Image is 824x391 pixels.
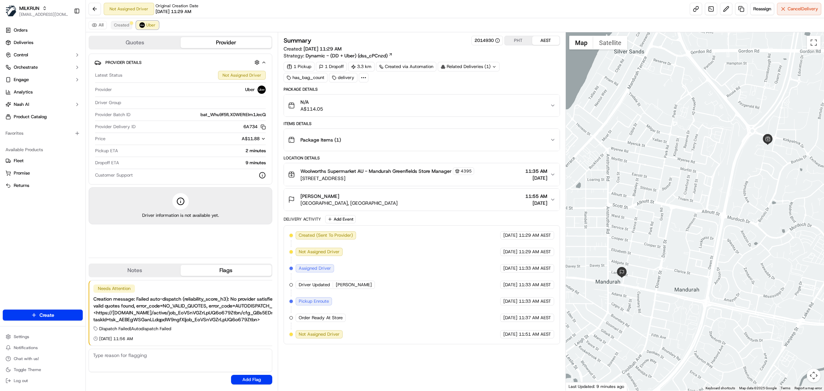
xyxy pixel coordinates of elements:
[136,21,159,29] button: Uber
[146,22,156,28] span: Uber
[3,87,83,98] a: Analytics
[5,5,16,16] img: MILKRUN
[3,37,83,48] a: Deliveries
[566,382,627,391] div: Last Updated: 9 minutes ago
[525,200,547,206] span: [DATE]
[300,99,323,105] span: N/A
[316,62,347,71] div: 1 Dropoff
[95,87,112,93] span: Provider
[348,62,375,71] div: 3.3 km
[142,212,219,219] span: Driver information is not available yet.
[95,148,118,154] span: Pickup ETA
[299,265,331,271] span: Assigned Driver
[95,172,133,178] span: Customer Support
[5,170,80,176] a: Promise
[14,367,41,372] span: Toggle Theme
[3,180,83,191] button: Returns
[3,144,83,155] div: Available Products
[474,37,500,44] div: 2014930
[503,315,517,321] span: [DATE]
[99,336,133,342] span: [DATE] 11:56 AM
[503,331,517,337] span: [DATE]
[89,37,181,48] button: Quotes
[181,37,272,48] button: Provider
[503,249,517,255] span: [DATE]
[519,232,551,238] span: 11:29 AM AEST
[300,105,323,112] span: A$114.05
[111,21,132,29] button: Created
[503,282,517,288] span: [DATE]
[14,158,24,164] span: Fleet
[3,62,83,73] button: Orchestrate
[794,386,822,390] a: Report a map error
[300,200,398,206] span: [GEOGRAPHIC_DATA], [GEOGRAPHIC_DATA]
[3,111,83,122] a: Product Catalog
[94,57,266,68] button: Provider Details
[3,25,83,36] a: Orders
[777,3,821,15] button: CancelDelivery
[3,49,83,60] button: Control
[3,99,83,110] button: Nash AI
[788,6,818,12] span: Cancel Delivery
[568,382,590,391] a: Open this area in Google Maps (opens a new window)
[284,62,314,71] div: 1 Pickup
[3,3,71,19] button: MILKRUNMILKRUN[EMAIL_ADDRESS][DOMAIN_NAME]
[503,265,517,271] span: [DATE]
[568,382,590,391] img: Google
[14,114,47,120] span: Product Catalog
[3,332,83,342] button: Settings
[14,334,29,339] span: Settings
[95,124,136,130] span: Provider Delivery ID
[739,386,777,390] span: Map data ©2025 Google
[19,12,68,17] button: [EMAIL_ADDRESS][DOMAIN_NAME]
[525,193,547,200] span: 11:55 AM
[750,3,774,15] button: Reassign
[14,170,30,176] span: Promise
[14,89,33,95] span: Analytics
[807,36,821,49] button: Toggle fullscreen view
[299,232,353,238] span: Created (Sent To Provider)
[284,52,393,59] div: Strategy:
[3,376,83,386] button: Log out
[284,73,328,82] div: has_bag_count
[14,345,38,350] span: Notifications
[329,73,357,82] div: delivery
[325,215,356,223] button: Add Event
[3,354,83,364] button: Chat with us!
[438,62,500,71] div: Related Deliveries (1)
[19,5,39,12] button: MILKRUN
[505,36,532,45] button: PHT
[122,160,266,166] div: 9 minutes
[299,298,329,304] span: Pickup Enroute
[532,36,560,45] button: AEST
[306,52,388,59] span: Dynamic - (DD + Uber) (dss_cPCnzd)
[257,86,266,94] img: uber-new-logo.jpeg
[284,155,560,161] div: Location Details
[139,22,145,28] img: uber-new-logo.jpeg
[242,136,260,142] span: A$11.88
[95,160,119,166] span: Dropoff ETA
[299,249,340,255] span: Not Assigned Driver
[299,315,343,321] span: Order Ready At Store
[306,52,393,59] a: Dynamic - (DD + Uber) (dss_cPCnzd)
[14,40,33,46] span: Deliveries
[299,331,340,337] span: Not Assigned Driver
[14,182,29,189] span: Returns
[3,168,83,179] button: Promise
[300,168,451,175] span: Woolworths Supermarket AU - Mandurah Greenfields Store Manager
[3,310,83,321] button: Create
[376,62,436,71] a: Created via Automation
[593,36,627,49] button: Show satellite imagery
[569,36,593,49] button: Show street map
[753,6,771,12] span: Reassign
[525,175,547,181] span: [DATE]
[114,22,129,28] span: Created
[156,3,198,9] span: Original Creation Date
[461,168,472,174] span: 4395
[14,52,28,58] span: Control
[201,112,266,118] span: bat_Whu9f5fLX0WEftEIm1JecQ
[156,9,191,15] span: [DATE] 11:29 AM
